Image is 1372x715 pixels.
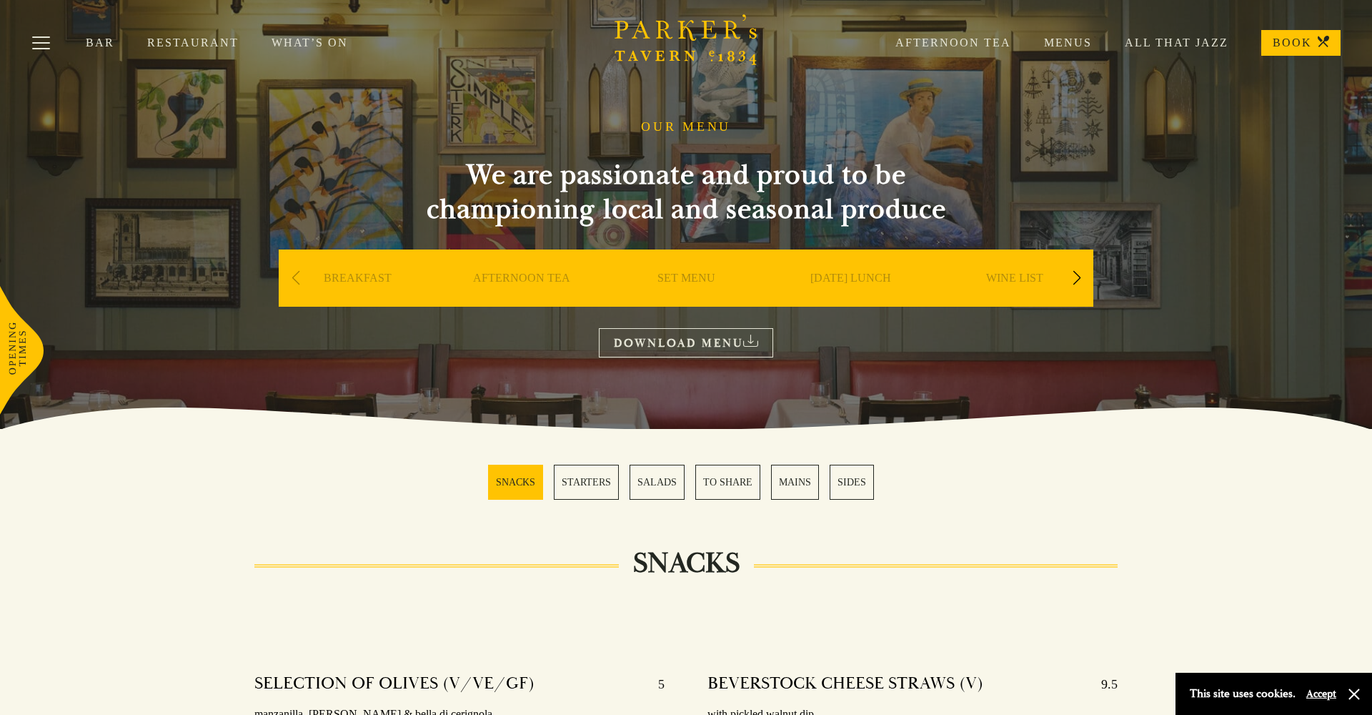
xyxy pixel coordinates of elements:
a: 2 / 6 [554,465,619,500]
p: 5 [644,673,665,696]
button: Close and accept [1347,687,1361,701]
div: Previous slide [286,262,305,294]
a: 6 / 6 [830,465,874,500]
a: WINE LIST [986,271,1043,328]
a: BREAKFAST [324,271,392,328]
a: 5 / 6 [771,465,819,500]
div: Next slide [1067,262,1086,294]
div: 4 / 9 [772,250,929,350]
h1: OUR MENU [641,119,731,135]
p: This site uses cookies. [1190,684,1296,704]
a: 1 / 6 [488,465,543,500]
h2: SNACKS [619,546,754,581]
p: 9.5 [1087,673,1118,696]
button: Accept [1306,687,1336,701]
div: 5 / 9 [936,250,1093,350]
div: 3 / 9 [607,250,765,350]
a: [DATE] LUNCH [810,271,891,328]
a: SET MENU [657,271,715,328]
h4: SELECTION OF OLIVES (V/VE/GF) [254,673,535,696]
div: 2 / 9 [443,250,600,350]
h4: BEVERSTOCK CHEESE STRAWS (V) [707,673,983,696]
h2: We are passionate and proud to be championing local and seasonal produce [400,158,972,227]
a: DOWNLOAD MENU [599,328,773,357]
a: 4 / 6 [695,465,760,500]
div: 1 / 9 [279,250,436,350]
a: AFTERNOON TEA [473,271,570,328]
a: 3 / 6 [630,465,685,500]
